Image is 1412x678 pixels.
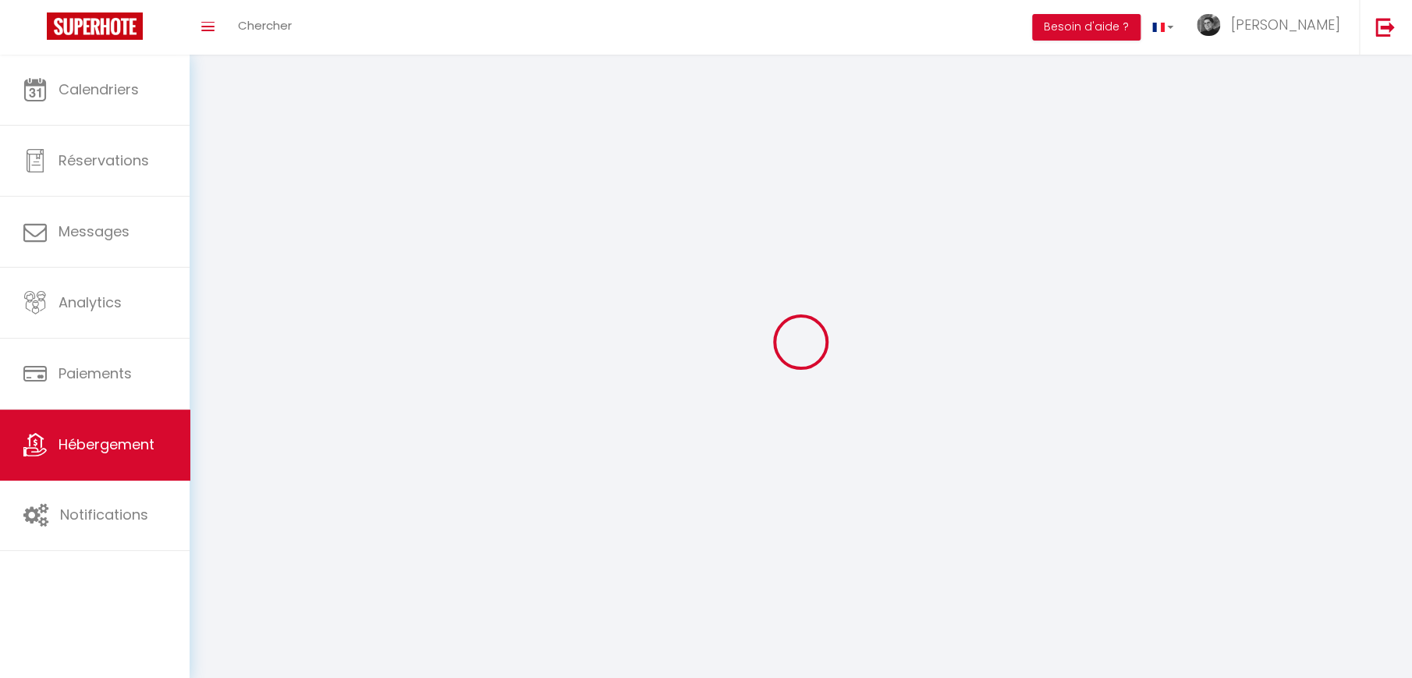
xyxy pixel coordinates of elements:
[1230,15,1339,34] span: [PERSON_NAME]
[59,435,154,454] span: Hébergement
[59,151,149,170] span: Réservations
[60,505,148,524] span: Notifications
[1032,14,1141,41] button: Besoin d'aide ?
[59,364,132,383] span: Paiements
[59,222,129,241] span: Messages
[12,6,59,53] button: Ouvrir le widget de chat LiveChat
[1197,14,1220,36] img: ...
[59,293,122,312] span: Analytics
[1375,17,1395,37] img: logout
[59,80,139,99] span: Calendriers
[238,17,292,34] span: Chercher
[47,12,143,40] img: Super Booking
